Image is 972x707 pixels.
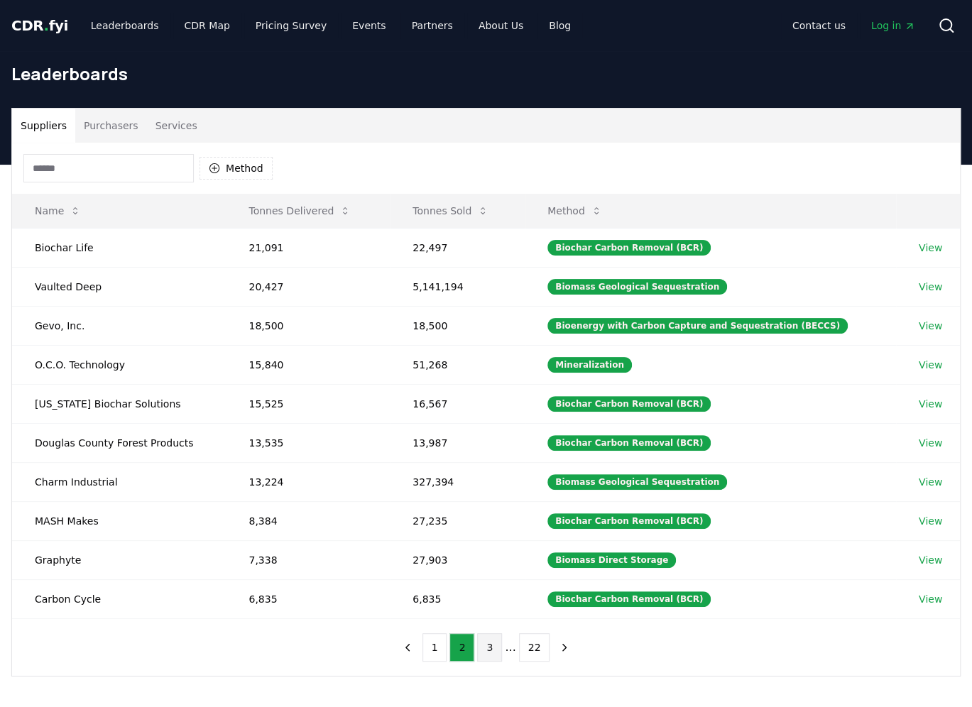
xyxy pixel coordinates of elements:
[12,384,226,423] td: [US_STATE] Biochar Solutions
[12,462,226,501] td: Charm Industrial
[75,109,147,143] button: Purchasers
[919,397,942,411] a: View
[12,579,226,618] td: Carbon Cycle
[547,552,676,568] div: Biomass Direct Storage
[23,197,92,225] button: Name
[12,109,75,143] button: Suppliers
[536,197,613,225] button: Method
[237,197,362,225] button: Tonnes Delivered
[226,306,390,345] td: 18,500
[12,501,226,540] td: MASH Makes
[449,633,474,662] button: 2
[400,13,464,38] a: Partners
[919,436,942,450] a: View
[12,306,226,345] td: Gevo, Inc.
[226,384,390,423] td: 15,525
[12,423,226,462] td: Douglas County Forest Products
[12,540,226,579] td: Graphyte
[390,384,525,423] td: 16,567
[226,423,390,462] td: 13,535
[547,513,711,529] div: Biochar Carbon Removal (BCR)
[390,267,525,306] td: 5,141,194
[477,633,502,662] button: 3
[226,228,390,267] td: 21,091
[547,591,711,607] div: Biochar Carbon Removal (BCR)
[919,553,942,567] a: View
[781,13,857,38] a: Contact us
[552,633,577,662] button: next page
[547,318,848,334] div: Bioenergy with Carbon Capture and Sequestration (BECCS)
[390,228,525,267] td: 22,497
[919,319,942,333] a: View
[12,228,226,267] td: Biochar Life
[919,241,942,255] a: View
[11,16,68,35] a: CDR.fyi
[147,109,206,143] button: Services
[390,462,525,501] td: 327,394
[919,514,942,528] a: View
[390,501,525,540] td: 27,235
[919,280,942,294] a: View
[80,13,170,38] a: Leaderboards
[547,279,727,295] div: Biomass Geological Sequestration
[860,13,927,38] a: Log in
[390,423,525,462] td: 13,987
[781,13,927,38] nav: Main
[390,579,525,618] td: 6,835
[547,357,632,373] div: Mineralization
[919,475,942,489] a: View
[547,396,711,412] div: Biochar Carbon Removal (BCR)
[505,639,515,656] li: ...
[547,474,727,490] div: Biomass Geological Sequestration
[395,633,420,662] button: previous page
[173,13,241,38] a: CDR Map
[44,17,49,34] span: .
[467,13,535,38] a: About Us
[244,13,338,38] a: Pricing Survey
[226,540,390,579] td: 7,338
[519,633,550,662] button: 22
[226,345,390,384] td: 15,840
[390,306,525,345] td: 18,500
[871,18,915,33] span: Log in
[226,579,390,618] td: 6,835
[80,13,582,38] nav: Main
[341,13,397,38] a: Events
[919,358,942,372] a: View
[401,197,500,225] button: Tonnes Sold
[12,345,226,384] td: O.C.O. Technology
[226,501,390,540] td: 8,384
[226,267,390,306] td: 20,427
[422,633,447,662] button: 1
[200,157,273,180] button: Method
[547,240,711,256] div: Biochar Carbon Removal (BCR)
[11,62,961,85] h1: Leaderboards
[226,462,390,501] td: 13,224
[547,435,711,451] div: Biochar Carbon Removal (BCR)
[11,17,68,34] span: CDR fyi
[537,13,582,38] a: Blog
[12,267,226,306] td: Vaulted Deep
[390,345,525,384] td: 51,268
[390,540,525,579] td: 27,903
[919,592,942,606] a: View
